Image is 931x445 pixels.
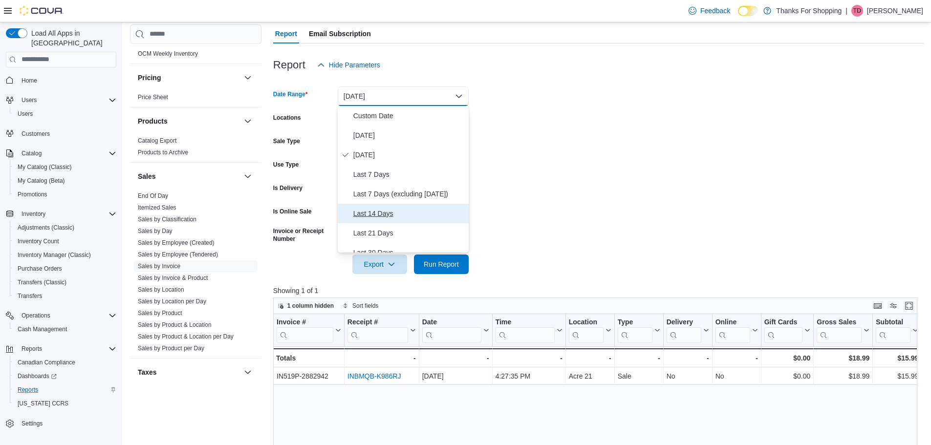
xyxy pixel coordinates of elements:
span: My Catalog (Beta) [18,177,65,185]
div: No [666,370,709,382]
div: 4:27:35 PM [495,370,562,382]
div: $0.00 [764,370,810,382]
input: Dark Mode [738,6,758,16]
button: Promotions [10,188,120,201]
span: Home [18,74,116,86]
button: Cash Management [10,322,120,336]
div: - [347,352,416,364]
label: Is Delivery [273,184,303,192]
span: Last 14 Days [353,208,465,219]
span: Transfers (Classic) [14,276,116,288]
span: My Catalog (Beta) [14,175,116,187]
span: Canadian Compliance [18,359,75,366]
a: Price Sheet [138,94,168,101]
button: Export [352,254,407,274]
button: Users [2,93,120,107]
a: Sales by Location per Day [138,298,206,305]
span: Sales by Product [138,309,182,317]
div: $18.99 [817,352,869,364]
button: Reports [10,383,120,397]
div: - [617,352,660,364]
div: OCM [130,48,261,64]
span: Run Report [424,259,459,269]
div: Invoice # [277,318,333,342]
span: Sales by Employee (Tendered) [138,251,218,258]
a: Users [14,108,37,120]
div: Online [715,318,750,342]
button: Pricing [242,72,254,84]
div: Totals [276,352,341,364]
span: Sales by Invoice [138,262,180,270]
span: Inventory Count [18,237,59,245]
div: Type [617,318,652,327]
span: Adjustments (Classic) [18,224,74,232]
button: Canadian Compliance [10,356,120,369]
span: Sort fields [352,302,378,310]
div: Receipt # [347,318,408,327]
button: Inventory Count [10,234,120,248]
a: Sales by Day [138,228,173,234]
span: Catalog [22,149,42,157]
a: Catalog Export [138,137,176,144]
span: Report [275,24,297,43]
div: Subtotal [876,318,910,327]
p: | [845,5,847,17]
span: Customers [18,127,116,140]
span: Settings [18,417,116,429]
button: Time [495,318,562,342]
span: Catalog Export [138,137,176,145]
span: Reports [14,384,116,396]
h3: Taxes [138,367,157,377]
div: Time [495,318,554,342]
h3: Products [138,116,168,126]
button: Gross Sales [817,318,869,342]
span: Purchase Orders [14,263,116,275]
span: Dashboards [18,372,57,380]
span: Email Subscription [309,24,371,43]
a: Purchase Orders [14,263,66,275]
button: [US_STATE] CCRS [10,397,120,410]
label: Use Type [273,161,299,169]
a: Sales by Invoice [138,263,180,270]
span: Load All Apps in [GEOGRAPHIC_DATA] [27,28,116,48]
a: Adjustments (Classic) [14,222,78,233]
span: My Catalog (Classic) [18,163,72,171]
button: Taxes [242,366,254,378]
span: Last 7 Days (excluding [DATE]) [353,188,465,200]
button: Users [10,107,120,121]
div: Invoice # [277,318,333,327]
span: TD [853,5,861,17]
a: Sales by Invoice & Product [138,275,208,281]
span: Reports [18,343,116,355]
span: Settings [22,420,43,427]
span: Reports [22,345,42,353]
button: Inventory Manager (Classic) [10,248,120,262]
div: Type [617,318,652,342]
div: Online [715,318,750,327]
span: My Catalog (Classic) [14,161,116,173]
a: Sales by Employee (Tendered) [138,251,218,258]
span: Customers [22,130,50,138]
span: 1 column hidden [287,302,334,310]
h3: Pricing [138,73,161,83]
a: Sales by Classification [138,216,196,223]
a: Customers [18,128,54,140]
span: Purchase Orders [18,265,62,273]
button: [DATE] [338,86,469,106]
button: Taxes [138,367,240,377]
button: Sales [242,170,254,182]
label: Sale Type [273,137,300,145]
div: Sales [130,190,261,358]
div: - [666,352,709,364]
div: $15.99 [876,370,918,382]
a: My Catalog (Classic) [14,161,76,173]
button: Receipt # [347,318,416,342]
span: Sales by Product per Day [138,344,204,352]
a: Inventory Manager (Classic) [14,249,95,261]
span: Sales by Day [138,227,173,235]
span: Sales by Product & Location [138,321,212,329]
span: Users [22,96,37,104]
a: Dashboards [10,369,120,383]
